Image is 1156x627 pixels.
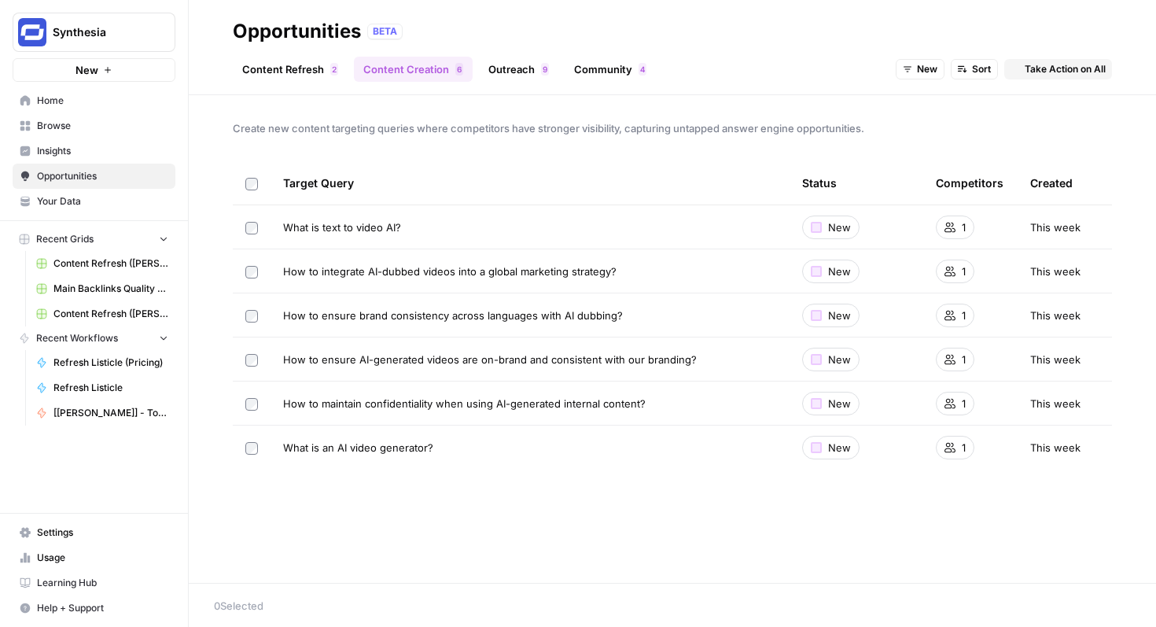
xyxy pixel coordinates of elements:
[367,24,403,39] div: BETA
[13,113,175,138] a: Browse
[1030,219,1081,235] span: This week
[37,601,168,615] span: Help + Support
[1025,62,1106,76] span: Take Action on All
[233,120,1112,136] span: Create new content targeting queries where competitors have stronger visibility, capturing untapp...
[53,307,168,321] span: Content Refresh ([PERSON_NAME])
[13,138,175,164] a: Insights
[330,63,338,76] div: 2
[455,63,463,76] div: 6
[29,301,175,326] a: Content Refresh ([PERSON_NAME])
[1030,396,1081,411] span: This week
[283,352,697,367] span: How to ensure AI-generated videos are on-brand and consistent with our branding?
[13,164,175,189] a: Opportunities
[29,400,175,426] a: [[PERSON_NAME]] - Tools & Features Pages Refreshe - [MAIN WORKFLOW]
[828,308,851,323] span: New
[828,440,851,455] span: New
[53,406,168,420] span: [[PERSON_NAME]] - Tools & Features Pages Refreshe - [MAIN WORKFLOW]
[53,282,168,296] span: Main Backlinks Quality Checker - MAIN
[13,58,175,82] button: New
[37,94,168,108] span: Home
[1030,264,1081,279] span: This week
[13,227,175,251] button: Recent Grids
[233,19,361,44] div: Opportunities
[962,396,966,411] span: 1
[828,264,851,279] span: New
[53,381,168,395] span: Refresh Listicle
[283,219,401,235] span: What is text to video AI?
[13,13,175,52] button: Workspace: Synthesia
[37,576,168,590] span: Learning Hub
[640,63,645,76] span: 4
[354,57,473,82] a: Content Creation6
[1030,161,1073,205] div: Created
[972,62,991,76] span: Sort
[29,251,175,276] a: Content Refresh ([PERSON_NAME]'s edit)
[802,161,837,205] div: Status
[53,24,148,40] span: Synthesia
[962,264,966,279] span: 1
[13,520,175,545] a: Settings
[36,331,118,345] span: Recent Workflows
[18,18,46,46] img: Synthesia Logo
[29,350,175,375] a: Refresh Listicle (Pricing)
[37,144,168,158] span: Insights
[37,194,168,208] span: Your Data
[37,526,168,540] span: Settings
[283,440,433,455] span: What is an AI video generator?
[29,276,175,301] a: Main Backlinks Quality Checker - MAIN
[29,375,175,400] a: Refresh Listicle
[53,256,168,271] span: Content Refresh ([PERSON_NAME]'s edit)
[37,169,168,183] span: Opportunities
[332,63,337,76] span: 2
[936,161,1003,205] div: Competitors
[543,63,547,76] span: 9
[13,326,175,350] button: Recent Workflows
[13,596,175,621] button: Help + Support
[962,352,966,367] span: 1
[1004,59,1112,79] button: Take Action on All
[896,59,944,79] button: New
[828,219,851,235] span: New
[1030,440,1081,455] span: This week
[283,396,646,411] span: How to maintain confidentiality when using AI-generated internal content?
[962,219,966,235] span: 1
[962,440,966,455] span: 1
[37,551,168,565] span: Usage
[457,63,462,76] span: 6
[479,57,558,82] a: Outreach9
[828,396,851,411] span: New
[13,189,175,214] a: Your Data
[75,62,98,78] span: New
[962,308,966,323] span: 1
[37,119,168,133] span: Browse
[53,356,168,370] span: Refresh Listicle (Pricing)
[214,598,1131,614] div: 0 Selected
[951,59,998,79] button: Sort
[13,570,175,596] a: Learning Hub
[13,88,175,113] a: Home
[541,63,549,76] div: 9
[233,57,348,82] a: Content Refresh2
[639,63,646,76] div: 4
[828,352,851,367] span: New
[283,308,623,323] span: How to ensure brand consistency across languages with AI dubbing?
[1030,352,1081,367] span: This week
[36,232,94,246] span: Recent Grids
[1030,308,1081,323] span: This week
[283,161,777,205] div: Target Query
[13,545,175,570] a: Usage
[917,62,937,76] span: New
[283,264,617,279] span: How to integrate AI-dubbed videos into a global marketing strategy?
[565,57,656,82] a: Community4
